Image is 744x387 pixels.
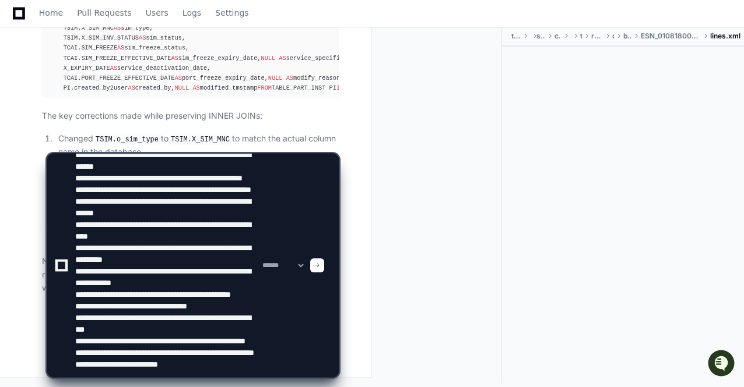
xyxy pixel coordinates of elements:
span: Logs [183,9,201,16]
li: Changed to to match the actual column name in the database [55,132,339,159]
span: data [612,31,615,41]
iframe: Open customer support [707,349,738,380]
span: resources [591,31,603,41]
span: AS [128,84,135,91]
a: Powered byPylon [82,122,141,131]
span: test [580,31,581,41]
span: NULL [261,55,275,62]
span: Pull Requests [77,9,131,16]
img: PlayerZero [12,12,35,35]
p: The key corrections made while preserving INNER JOINs: [42,109,339,123]
span: Users [146,9,169,16]
span: AS [171,55,178,62]
span: Settings [215,9,248,16]
span: NULL [175,84,189,91]
span: AS [117,44,124,51]
span: cbo-v2 [555,31,561,41]
span: INNER [336,84,355,91]
span: AS [279,55,286,62]
span: bundles [623,31,631,41]
span: NULL [268,74,283,81]
span: AS [192,84,199,91]
span: Pylon [116,122,141,131]
span: services [536,31,546,41]
div: Start new chat [40,87,191,98]
span: AS [175,74,182,81]
span: ESN_010818000314628_OTA_Response [641,31,701,41]
span: FROM [257,84,272,91]
span: AS [286,74,293,81]
button: Start new chat [198,90,212,104]
span: AS [139,34,146,41]
span: Home [39,9,63,16]
img: 1756235613930-3d25f9e4-fa56-45dd-b3ad-e072dfbd1548 [12,87,33,108]
div: We're offline, but we'll be back soon! [40,98,169,108]
span: src [571,31,571,41]
span: tracfone [511,31,520,41]
span: lines.xml [710,31,741,41]
span: AS [114,24,121,31]
span: AS [110,65,117,72]
div: Welcome [12,47,212,65]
